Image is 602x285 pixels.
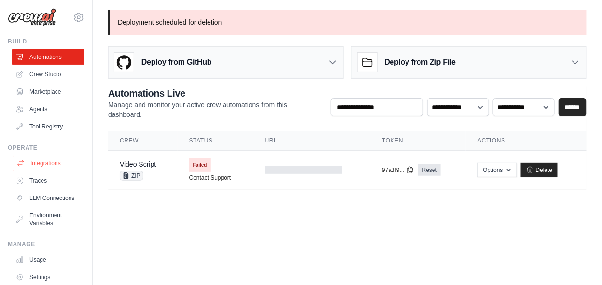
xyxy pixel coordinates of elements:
th: Crew [108,131,178,151]
a: Traces [12,173,84,188]
button: 97a3f9... [382,166,414,174]
iframe: Chat Widget [554,239,602,285]
p: Deployment scheduled for deletion [108,10,587,35]
a: Delete [521,163,558,177]
span: Failed [189,158,211,172]
a: Video Script [120,160,156,168]
th: Actions [466,131,587,151]
h3: Deploy from Zip File [385,57,456,68]
img: Logo [8,8,56,27]
h3: Deploy from GitHub [141,57,211,68]
a: Environment Variables [12,208,84,231]
a: Crew Studio [12,67,84,82]
a: Marketplace [12,84,84,100]
a: Usage [12,252,84,268]
button: Options [477,163,517,177]
th: Status [178,131,253,151]
div: Operate [8,144,84,152]
a: Contact Support [189,174,231,182]
p: Manage and monitor your active crew automations from this dashboard. [108,100,323,119]
a: Integrations [13,156,85,171]
div: Manage [8,241,84,248]
img: GitHub Logo [114,53,134,72]
a: Tool Registry [12,119,84,134]
a: Reset [418,164,441,176]
h2: Automations Live [108,86,323,100]
th: URL [253,131,370,151]
a: Agents [12,101,84,117]
span: ZIP [120,171,143,181]
a: LLM Connections [12,190,84,206]
div: Build [8,38,84,45]
th: Token [370,131,466,151]
a: Automations [12,49,84,65]
a: Settings [12,270,84,285]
